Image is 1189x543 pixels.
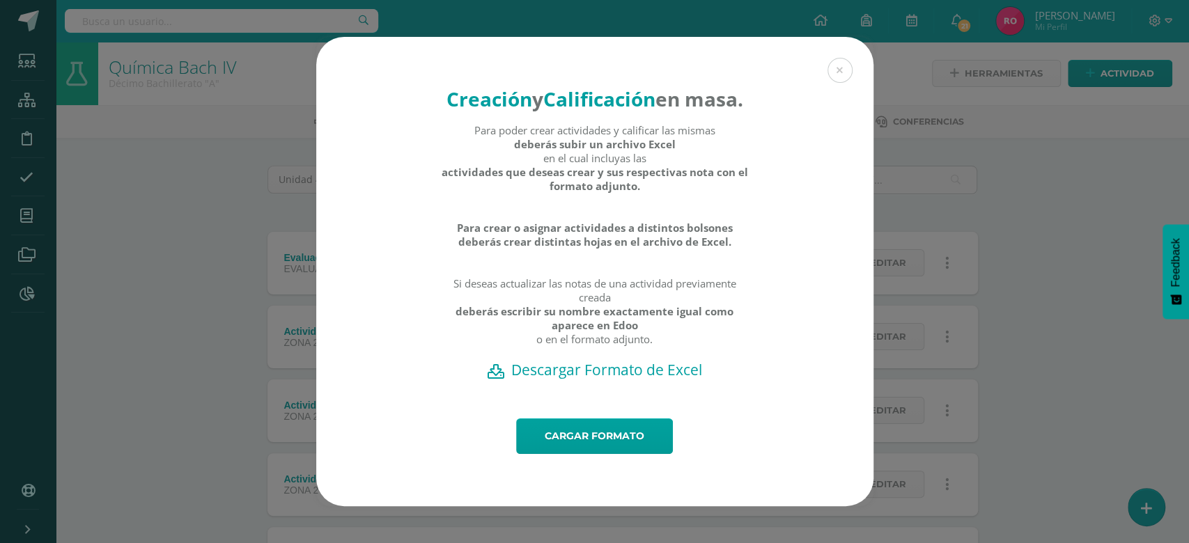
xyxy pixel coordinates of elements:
[514,137,676,151] strong: deberás subir un archivo Excel
[516,418,673,454] a: Cargar formato
[440,86,749,112] h4: en masa.
[440,304,749,332] strong: deberás escribir su nombre exactamente igual como aparece en Edoo
[440,165,749,193] strong: actividades que deseas crear y sus respectivas nota con el formato adjunto.
[440,123,749,360] div: Para poder crear actividades y calificar las mismas en el cual incluyas las Si deseas actualizar ...
[827,58,853,83] button: Close (Esc)
[446,86,532,112] strong: Creación
[440,221,749,249] strong: Para crear o asignar actividades a distintos bolsones deberás crear distintas hojas en el archivo...
[532,86,543,112] strong: y
[341,360,849,379] a: Descargar Formato de Excel
[1163,224,1189,319] button: Feedback - Mostrar encuesta
[543,86,655,112] strong: Calificación
[1169,238,1182,287] span: Feedback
